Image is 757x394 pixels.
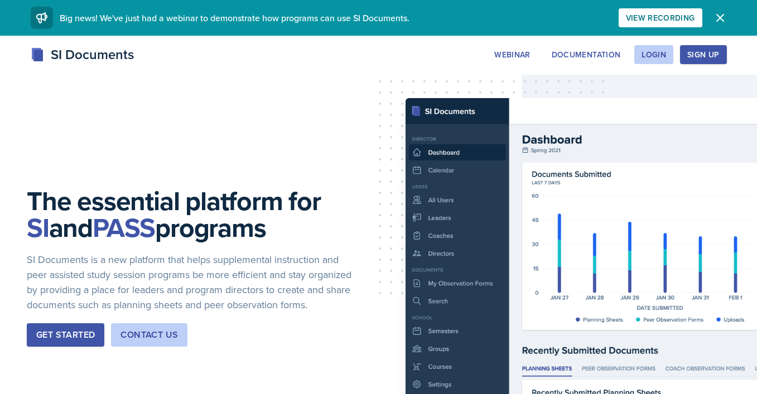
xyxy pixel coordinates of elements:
div: View Recording [626,13,695,22]
button: Sign Up [680,45,726,64]
div: SI Documents [31,45,134,65]
div: Sign Up [687,50,719,59]
button: Webinar [487,45,537,64]
div: Webinar [494,50,530,59]
button: Login [634,45,673,64]
div: Contact Us [120,328,178,342]
button: Documentation [544,45,628,64]
div: Login [642,50,666,59]
button: View Recording [619,8,702,27]
div: Get Started [36,328,95,342]
button: Get Started [27,323,104,347]
button: Contact Us [111,323,187,347]
div: Documentation [552,50,621,59]
span: Big news! We've just had a webinar to demonstrate how programs can use SI Documents. [60,12,409,24]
